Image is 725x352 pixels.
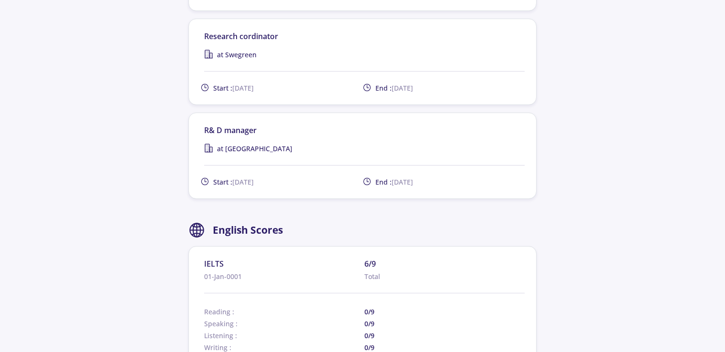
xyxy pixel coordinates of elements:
span: IELTS [204,258,364,269]
span: 0/9 [364,307,525,317]
span: Reading : [204,307,364,317]
span: 01-Jan-0001 [204,271,364,281]
span: Total [364,271,525,281]
h2: English Scores [213,224,283,236]
span: at [GEOGRAPHIC_DATA] [217,144,292,154]
span: 0/9 [364,319,525,329]
span: [DATE] [232,83,254,93]
span: [DATE] [392,177,413,186]
span: Start : [213,177,254,187]
span: 6/9 [364,258,525,269]
span: 0/9 [364,331,525,341]
span: at Swegreen [217,50,257,60]
div: Research cordinator [204,31,525,42]
div: R& D manager [204,124,525,136]
span: End : [375,177,413,187]
span: Listening : [204,331,364,341]
span: End : [375,83,413,93]
span: Start : [213,83,254,93]
span: Speaking : [204,319,364,329]
span: [DATE] [232,177,254,186]
span: [DATE] [392,83,413,93]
